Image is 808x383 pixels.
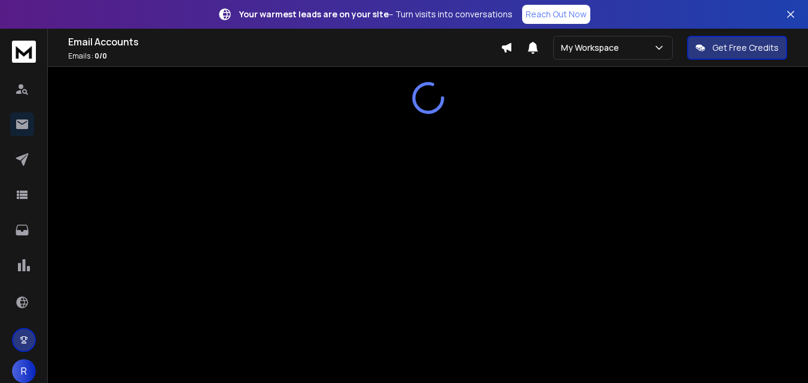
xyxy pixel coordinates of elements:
span: 0 / 0 [94,51,107,61]
button: Get Free Credits [687,36,787,60]
a: Reach Out Now [522,5,590,24]
p: Emails : [68,51,501,61]
button: R [12,359,36,383]
strong: Your warmest leads are on your site [239,8,389,20]
h1: Email Accounts [68,35,501,49]
img: logo [12,41,36,63]
p: Get Free Credits [712,42,779,54]
p: My Workspace [561,42,624,54]
p: – Turn visits into conversations [239,8,513,20]
p: Reach Out Now [526,8,587,20]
